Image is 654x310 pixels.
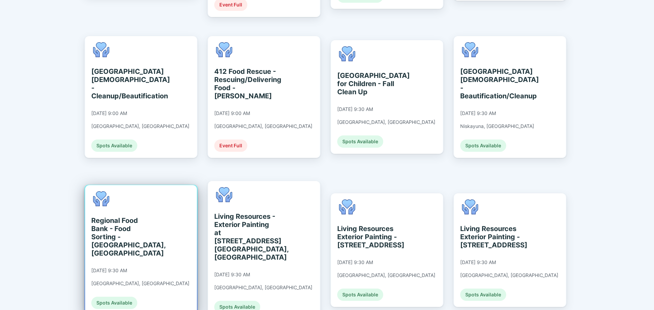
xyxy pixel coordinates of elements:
div: Living Resources - Exterior Painting at [STREET_ADDRESS] [GEOGRAPHIC_DATA], [GEOGRAPHIC_DATA] [214,212,277,261]
div: [DATE] 9:30 AM [337,106,373,112]
div: Spots Available [460,140,506,152]
div: [GEOGRAPHIC_DATA], [GEOGRAPHIC_DATA] [91,280,189,287]
div: [GEOGRAPHIC_DATA], [GEOGRAPHIC_DATA] [337,119,435,125]
div: 412 Food Rescue - Rescuing/Delivering Food - [PERSON_NAME] [214,67,277,100]
div: [GEOGRAPHIC_DATA], [GEOGRAPHIC_DATA] [91,123,189,129]
div: [GEOGRAPHIC_DATA] for Children - Fall Clean Up [337,71,400,96]
div: [DATE] 9:30 AM [337,259,373,265]
div: [GEOGRAPHIC_DATA][DEMOGRAPHIC_DATA] - Beautification/Cleanup [460,67,523,100]
div: [GEOGRAPHIC_DATA], [GEOGRAPHIC_DATA] [214,284,312,291]
div: [DATE] 9:30 AM [460,110,496,116]
div: [DATE] 9:00 AM [214,110,250,116]
div: [DATE] 9:30 AM [460,259,496,265]
div: Spots Available [460,289,506,301]
div: Living Resources Exterior Painting - [STREET_ADDRESS] [460,225,523,249]
div: Regional Food Bank - Food Sorting - [GEOGRAPHIC_DATA], [GEOGRAPHIC_DATA] [91,216,154,257]
div: [DATE] 9:30 AM [214,272,250,278]
div: Spots Available [337,135,383,148]
div: Living Resources Exterior Painting - [STREET_ADDRESS] [337,225,400,249]
div: [GEOGRAPHIC_DATA][DEMOGRAPHIC_DATA] - Cleanup/Beautification [91,67,154,100]
div: [GEOGRAPHIC_DATA], [GEOGRAPHIC_DATA] [460,272,558,278]
div: [DATE] 9:00 AM [91,110,127,116]
div: Spots Available [337,289,383,301]
div: Spots Available [91,297,137,309]
div: Event Full [214,140,247,152]
div: Spots Available [91,140,137,152]
div: Niskayuna, [GEOGRAPHIC_DATA] [460,123,534,129]
div: [DATE] 9:30 AM [91,267,127,274]
div: [GEOGRAPHIC_DATA], [GEOGRAPHIC_DATA] [337,272,435,278]
div: [GEOGRAPHIC_DATA], [GEOGRAPHIC_DATA] [214,123,312,129]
